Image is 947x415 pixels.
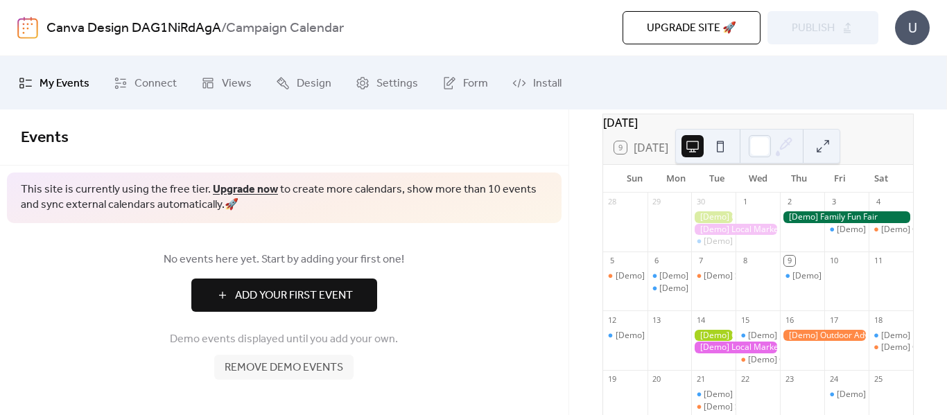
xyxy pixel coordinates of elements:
[46,15,221,42] a: Canva Design DAG1NiRdAgA
[191,279,377,312] button: Add Your First Event
[502,62,572,104] a: Install
[345,62,428,104] a: Settings
[869,224,913,236] div: [Demo] Open Mic Night
[648,270,692,282] div: [Demo] Fitness Bootcamp
[738,165,779,193] div: Wed
[696,165,737,193] div: Tue
[235,288,353,304] span: Add Your First Event
[691,330,736,342] div: [Demo] Gardening Workshop
[652,315,662,325] div: 13
[191,62,262,104] a: Views
[869,330,913,342] div: [Demo] Morning Yoga Bliss
[40,73,89,94] span: My Events
[873,374,883,385] div: 25
[736,354,780,366] div: [Demo] Culinary Cooking Class
[691,236,736,247] div: [Demo] Morning Yoga Bliss
[607,197,618,207] div: 28
[170,331,398,348] span: Demo events displayed until you add your own.
[691,389,736,400] div: [Demo] Morning Yoga Bliss
[691,270,736,282] div: [Demo] Seniors' Social Tea
[780,211,913,223] div: [Demo] Family Fun Fair
[828,197,839,207] div: 3
[623,11,761,44] button: Upgrade site 🚀
[780,330,869,342] div: [Demo] Outdoor Adventure Day
[792,270,898,282] div: [Demo] Morning Yoga Bliss
[659,270,759,282] div: [Demo] Fitness Bootcamp
[214,355,354,380] button: Remove demo events
[652,197,662,207] div: 29
[869,342,913,353] div: [Demo] Open Mic Night
[648,283,692,294] div: [Demo] Morning Yoga Bliss
[736,330,780,342] div: [Demo] Morning Yoga Bliss
[652,256,662,266] div: 6
[784,197,794,207] div: 2
[740,374,750,385] div: 22
[748,330,853,342] div: [Demo] Morning Yoga Bliss
[8,62,100,104] a: My Events
[691,342,780,353] div: [Demo] Local Market
[652,374,662,385] div: 20
[828,374,839,385] div: 24
[695,256,706,266] div: 7
[21,251,548,268] span: No events here yet. Start by adding your first one!
[614,165,655,193] div: Sun
[748,354,867,366] div: [Demo] Culinary Cooking Class
[603,114,913,131] div: [DATE]
[873,197,883,207] div: 4
[824,224,869,236] div: [Demo] Morning Yoga Bliss
[432,62,498,104] a: Form
[780,270,824,282] div: [Demo] Morning Yoga Bliss
[895,10,930,45] div: U
[828,315,839,325] div: 17
[695,315,706,325] div: 14
[222,73,252,94] span: Views
[740,197,750,207] div: 1
[225,360,343,376] span: Remove demo events
[695,197,706,207] div: 30
[784,315,794,325] div: 16
[647,20,736,37] span: Upgrade site 🚀
[297,73,331,94] span: Design
[655,165,696,193] div: Mon
[21,182,548,213] span: This site is currently using the free tier. to create more calendars, show more than 10 events an...
[221,15,226,42] b: /
[704,236,809,247] div: [Demo] Morning Yoga Bliss
[837,224,942,236] div: [Demo] Morning Yoga Bliss
[607,374,618,385] div: 19
[266,62,342,104] a: Design
[376,73,418,94] span: Settings
[740,315,750,325] div: 15
[691,401,736,413] div: [Demo] Seniors' Social Tea
[691,224,780,236] div: [Demo] Local Market
[21,279,548,312] a: Add Your First Event
[603,270,648,282] div: [Demo] Book Club Gathering
[704,270,808,282] div: [Demo] Seniors' Social Tea
[784,374,794,385] div: 23
[533,73,562,94] span: Install
[226,15,344,42] b: Campaign Calendar
[828,256,839,266] div: 10
[704,401,808,413] div: [Demo] Seniors' Social Tea
[616,330,721,342] div: [Demo] Morning Yoga Bliss
[837,389,942,400] div: [Demo] Morning Yoga Bliss
[691,211,736,223] div: [Demo] Gardening Workshop
[659,283,765,294] div: [Demo] Morning Yoga Bliss
[21,123,69,153] span: Events
[819,165,860,193] div: Fri
[616,270,727,282] div: [Demo] Book Club Gathering
[213,179,278,200] a: Upgrade now
[873,256,883,266] div: 11
[463,73,488,94] span: Form
[607,256,618,266] div: 5
[695,374,706,385] div: 21
[873,315,883,325] div: 18
[861,165,902,193] div: Sat
[824,389,869,400] div: [Demo] Morning Yoga Bliss
[17,17,38,39] img: logo
[740,256,750,266] div: 8
[603,330,648,342] div: [Demo] Morning Yoga Bliss
[134,73,177,94] span: Connect
[784,256,794,266] div: 9
[103,62,187,104] a: Connect
[704,389,809,400] div: [Demo] Morning Yoga Bliss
